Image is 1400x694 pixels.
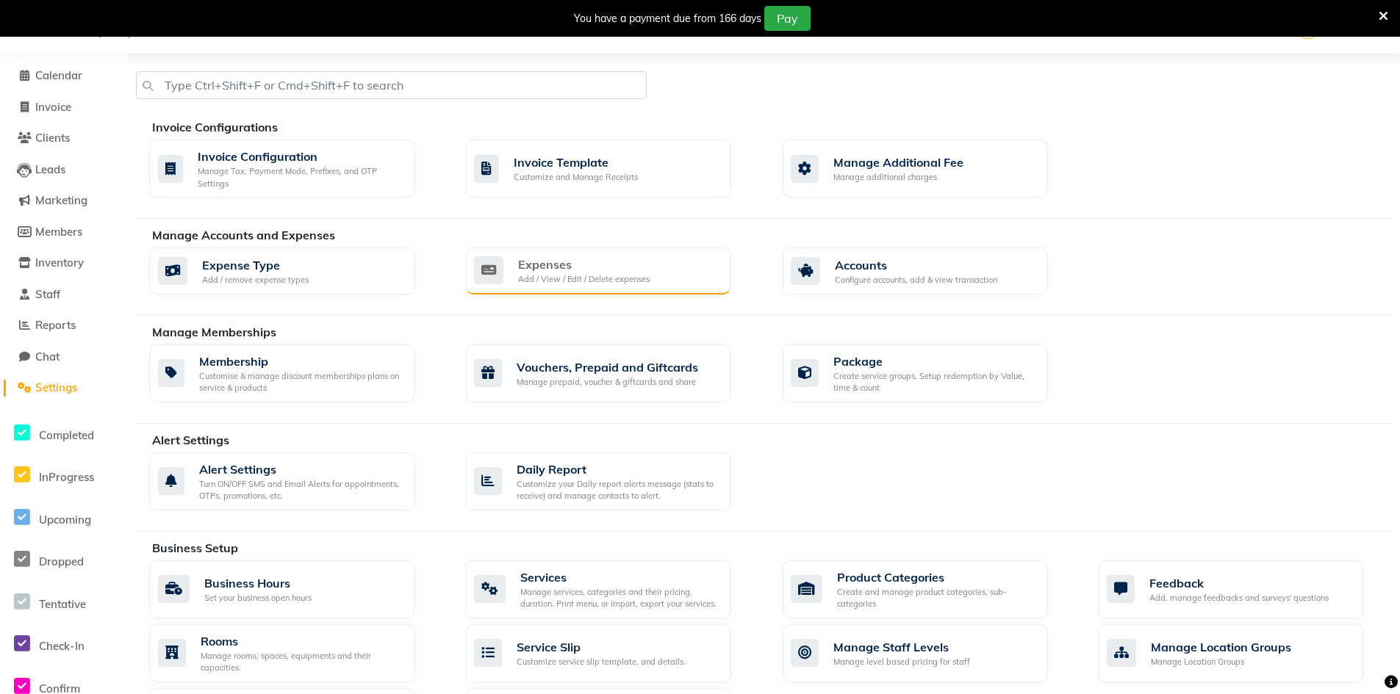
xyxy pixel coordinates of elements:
[4,99,125,116] a: Invoice
[517,478,719,502] div: Customize your Daily report alerts message (stats to receive) and manage contacts to alert.
[4,130,125,147] a: Clients
[833,638,970,656] div: Manage Staff Levels
[783,247,1077,294] a: AccountsConfigure accounts, add & view transaction
[201,632,403,650] div: Rooms
[1149,592,1329,604] div: Add, manage feedbacks and surveys' questions
[783,624,1077,682] a: Manage Staff LevelsManage level based pricing for staff
[35,68,82,82] span: Calendar
[150,624,444,682] a: RoomsManage rooms, spaces, equipments and their capacities.
[833,370,1035,394] div: Create service groups, Setup redemption by Value, time & count
[35,225,82,239] span: Members
[198,165,403,189] div: Manage Tax, Payment Mode, Prefixes, and OTP Settings
[201,650,403,674] div: Manage rooms, spaces, equipments and their capacities.
[39,428,94,442] span: Completed
[150,344,444,402] a: MembershipCustomise & manage discount memberships plans on service & products
[835,274,997,286] div: Configure accounts, add & view transaction
[518,256,650,273] div: Expenses
[204,574,312,592] div: Business Hours
[466,560,760,618] a: ServicesManage services, categories and their pricing, duration. Print menu, or import, export yo...
[517,460,719,478] div: Daily Report
[837,586,1035,610] div: Create and manage product categories, sub-categories
[1149,574,1329,592] div: Feedback
[199,478,403,502] div: Turn ON/OFF SMS and Email Alerts for appointments, OTPs, promotions, etc.
[518,273,650,286] div: Add / View / Edit / Delete expenses
[837,568,1035,586] div: Product Categories
[35,256,84,270] span: Inventory
[150,452,444,510] a: Alert SettingsTurn ON/OFF SMS and Email Alerts for appointments, OTPs, promotions, etc.
[1151,656,1291,668] div: Manage Location Groups
[150,247,444,294] a: Expense TypeAdd / remove expense types
[4,286,125,303] a: Staff
[35,318,76,332] span: Reports
[198,148,403,165] div: Invoice Configuration
[202,256,309,274] div: Expense Type
[150,560,444,618] a: Business HoursSet your business open hours
[833,153,963,171] div: Manage Additional Fee
[833,171,963,184] div: Manage additional charges
[833,353,1035,370] div: Package
[466,344,760,402] a: Vouchers, Prepaid and GiftcardsManage prepaid, voucher & giftcards and share
[764,6,811,31] button: Pay
[4,255,125,272] a: Inventory
[835,256,997,274] div: Accounts
[517,376,698,388] div: Manage prepaid, voucher & giftcards and share
[517,358,698,376] div: Vouchers, Prepaid and Giftcards
[466,140,760,198] a: Invoice TemplateCustomize and Manage Receipts
[35,193,87,207] span: Marketing
[35,287,60,301] span: Staff
[833,656,970,668] div: Manage level based pricing for staff
[39,597,86,611] span: Tentative
[4,192,125,209] a: Marketing
[39,554,84,568] span: Dropped
[35,131,70,145] span: Clients
[466,624,760,682] a: Service SlipCustomize service slip template, and details.
[783,560,1077,618] a: Product CategoriesCreate and manage product categories, sub-categories
[35,100,71,114] span: Invoice
[39,470,94,484] span: InProgress
[1151,638,1291,656] div: Manage Location Groups
[204,592,312,604] div: Set your business open hours
[4,349,125,366] a: Chat
[150,140,444,198] a: Invoice ConfigurationManage Tax, Payment Mode, Prefixes, and OTP Settings
[39,513,91,527] span: Upcoming
[517,656,686,668] div: Customize service slip template, and details.
[783,344,1077,402] a: PackageCreate service groups, Setup redemption by Value, time & count
[4,68,125,84] a: Calendar
[520,568,719,586] div: Services
[4,317,125,334] a: Reports
[514,171,638,184] div: Customize and Manage Receipts
[574,11,761,26] div: You have a payment due from 166 days
[136,71,647,99] input: Type Ctrl+Shift+F or Cmd+Shift+F to search
[199,353,403,370] div: Membership
[466,247,760,294] a: ExpensesAdd / View / Edit / Delete expenses
[199,370,403,394] div: Customise & manage discount memberships plans on service & products
[4,162,125,178] a: Leads
[202,274,309,286] div: Add / remove expense types
[35,350,60,364] span: Chat
[466,452,760,510] a: Daily ReportCustomize your Daily report alerts message (stats to receive) and manage contacts to ...
[520,586,719,610] div: Manage services, categories and their pricing, duration. Print menu, or import, export your servi...
[1099,624,1393,682] a: Manage Location GroupsManage Location Groups
[35,380,77,394] span: Settings
[199,460,403,478] div: Alert Settings
[1099,560,1393,618] a: FeedbackAdd, manage feedbacks and surveys' questions
[4,380,125,397] a: Settings
[35,162,65,176] span: Leads
[517,638,686,656] div: Service Slip
[514,153,638,171] div: Invoice Template
[783,140,1077,198] a: Manage Additional FeeManage additional charges
[4,224,125,241] a: Members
